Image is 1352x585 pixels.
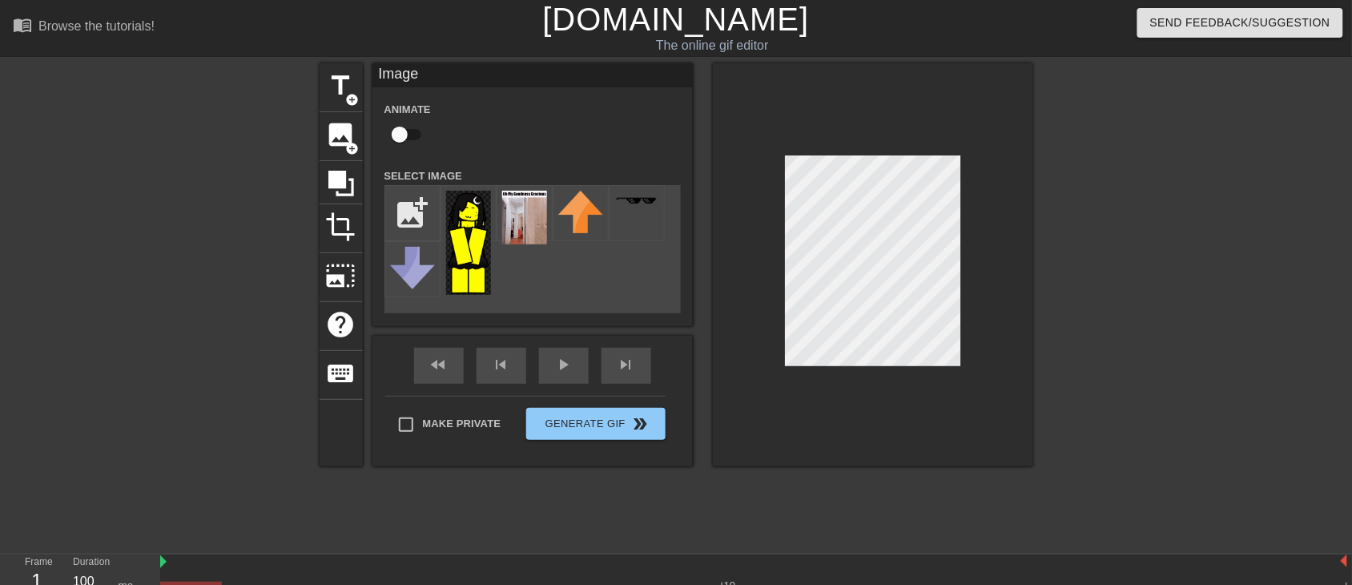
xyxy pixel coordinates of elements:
span: Make Private [423,416,501,432]
span: Generate Gif [533,414,658,434]
span: play_arrow [554,355,573,374]
label: Select Image [384,168,463,184]
img: upvote.png [558,191,603,233]
span: Send Feedback/Suggestion [1150,13,1330,33]
span: fast_rewind [429,355,449,374]
a: Browse the tutorials! [13,15,155,40]
span: keyboard [326,358,356,389]
img: deal-with-it.png [614,196,659,205]
img: bound-end.png [1341,555,1347,567]
span: crop [326,212,356,242]
span: menu_book [13,15,32,34]
span: skip_previous [492,355,511,374]
span: image [326,119,356,150]
label: Animate [384,102,431,118]
img: downvote.png [390,247,435,289]
span: skip_next [617,355,636,374]
span: add_circle [346,142,360,155]
div: Image [372,63,693,87]
label: Duration [73,558,110,567]
img: qdEeu-ohmygoodnessgracious.png [446,191,491,295]
img: YSaIr-ohmy.gif [502,191,547,244]
div: Browse the tutorials! [38,19,155,33]
span: add_circle [346,93,360,107]
a: [DOMAIN_NAME] [542,2,809,37]
span: title [326,71,356,101]
span: photo_size_select_large [326,260,356,291]
span: help [326,309,356,340]
span: double_arrow [630,414,650,434]
button: Generate Gif [526,408,665,440]
button: Send Feedback/Suggestion [1137,8,1343,38]
div: The online gif editor [459,36,967,55]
